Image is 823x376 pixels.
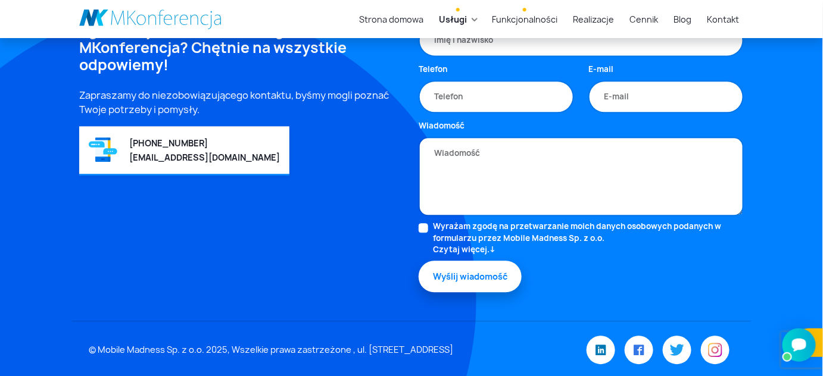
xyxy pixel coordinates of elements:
[433,221,744,256] label: Wyrażam zgodę na przetwarzanie moich danych osobowych podanych w formularzu przez Mobile Madness ...
[669,8,696,30] a: Blog
[354,8,428,30] a: Strona domowa
[79,88,404,117] p: Zapraszamy do niezobowiązującego kontaktu, byśmy mogli poznać Twoje potrzeby i pomysły.
[433,244,744,256] a: Czytaj więcej.
[568,8,619,30] a: Realizacje
[82,344,522,357] div: © Mobile Madness Sp. z o.o. 2025, Wszelkie prawa zastrzeżone , ul. [STREET_ADDRESS]
[419,24,744,57] input: Imię i nazwisko
[670,344,684,356] img: Twitter
[634,344,644,355] img: Facebook
[419,261,522,292] button: Wyślij wiadomość
[625,8,663,30] a: Cennik
[419,120,465,132] label: Wiadomość
[89,136,117,163] img: Graficzny element strony
[79,5,404,73] h4: Masz pytania dotyczące nowych funkcji lub ogólnie systemu eventowego MKonferencja? Chętnie na wsz...
[588,64,613,76] label: E-mail
[129,137,208,149] a: [PHONE_NUMBER]
[419,80,574,114] input: Telefon
[419,64,447,76] label: Telefon
[434,8,472,30] a: Usługi
[596,344,606,355] img: LinkedIn
[487,8,562,30] a: Funkcjonalności
[708,343,722,357] img: Instagram
[129,152,280,163] a: [EMAIL_ADDRESS][DOMAIN_NAME]
[783,328,816,362] iframe: Smartsupp widget button
[588,80,744,114] input: E-mail
[702,8,744,30] a: Kontakt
